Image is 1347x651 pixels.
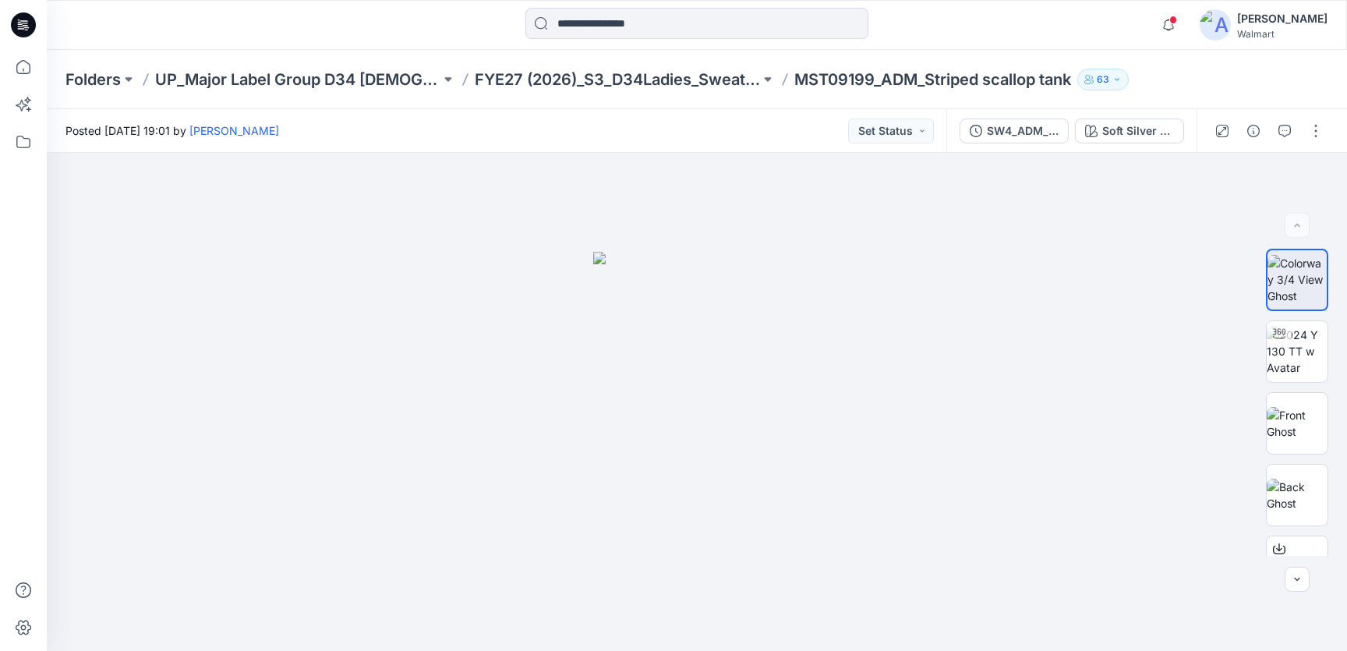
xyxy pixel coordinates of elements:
p: 63 [1097,71,1109,88]
a: FYE27 (2026)_S3_D34Ladies_Sweaters_MLG [475,69,760,90]
a: UP_Major Label Group D34 [DEMOGRAPHIC_DATA] Sweaters [155,69,440,90]
button: SW4_ADM_Striped scallop tank [960,119,1069,143]
div: Walmart [1237,28,1328,40]
a: [PERSON_NAME] [189,124,279,137]
img: 2024 Y 130 TT w Avatar [1267,327,1328,376]
img: avatar [1200,9,1231,41]
img: Back Ghost [1267,479,1328,511]
div: SW4_ADM_Striped scallop tank [987,122,1059,140]
button: 63 [1077,69,1129,90]
div: [PERSON_NAME] [1237,9,1328,28]
p: MST09199_ADM_Striped scallop tank [794,69,1071,90]
div: Soft Silver Heather [1102,122,1174,140]
img: Front Ghost [1267,407,1328,440]
img: Colorway 3/4 View Ghost [1267,255,1327,304]
span: Posted [DATE] 19:01 by [65,122,279,139]
span: BW [1282,553,1313,581]
button: Soft Silver Heather [1075,119,1184,143]
button: Details [1241,119,1266,143]
a: Folders [65,69,121,90]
